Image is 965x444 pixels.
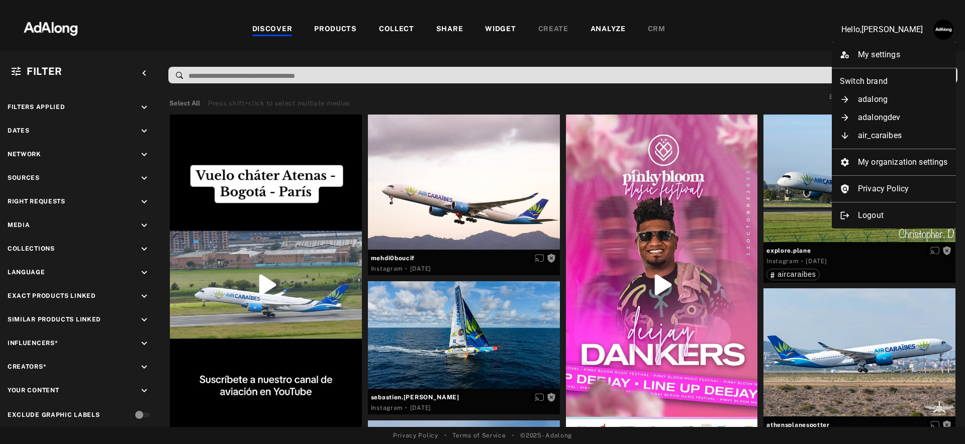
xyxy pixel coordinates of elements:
[832,46,956,64] li: My settings
[915,396,965,444] iframe: Chat Widget
[832,90,956,108] li: adalong
[832,180,956,198] a: Privacy Policy
[832,108,956,127] li: adalongdev
[832,127,956,145] li: air_caraibes
[832,153,956,171] li: My organization settings
[832,206,956,225] li: Logout
[832,72,956,90] li: Switch brand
